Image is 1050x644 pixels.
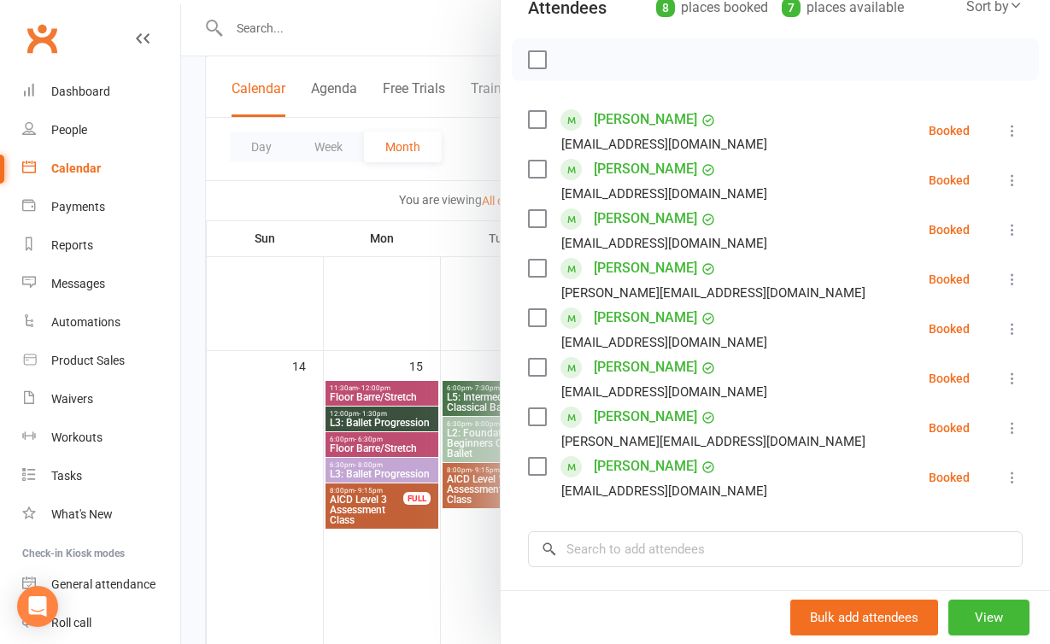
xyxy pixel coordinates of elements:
[22,342,180,380] a: Product Sales
[51,315,120,329] div: Automations
[594,304,697,331] a: [PERSON_NAME]
[51,85,110,98] div: Dashboard
[594,155,697,183] a: [PERSON_NAME]
[929,125,970,137] div: Booked
[594,205,697,232] a: [PERSON_NAME]
[22,73,180,111] a: Dashboard
[561,133,767,155] div: [EMAIL_ADDRESS][DOMAIN_NAME]
[51,354,125,367] div: Product Sales
[790,600,938,635] button: Bulk add attendees
[561,381,767,403] div: [EMAIL_ADDRESS][DOMAIN_NAME]
[22,419,180,457] a: Workouts
[22,565,180,604] a: General attendance kiosk mode
[51,277,105,290] div: Messages
[929,174,970,186] div: Booked
[929,323,970,335] div: Booked
[594,453,697,480] a: [PERSON_NAME]
[929,471,970,483] div: Booked
[929,224,970,236] div: Booked
[22,226,180,265] a: Reports
[561,232,767,255] div: [EMAIL_ADDRESS][DOMAIN_NAME]
[22,495,180,534] a: What's New
[594,354,697,381] a: [PERSON_NAME]
[594,403,697,430] a: [PERSON_NAME]
[21,17,63,60] a: Clubworx
[22,604,180,642] a: Roll call
[929,422,970,434] div: Booked
[561,430,865,453] div: [PERSON_NAME][EMAIL_ADDRESS][DOMAIN_NAME]
[561,183,767,205] div: [EMAIL_ADDRESS][DOMAIN_NAME]
[22,457,180,495] a: Tasks
[51,469,82,483] div: Tasks
[929,273,970,285] div: Booked
[51,123,87,137] div: People
[51,507,113,521] div: What's New
[51,200,105,214] div: Payments
[929,372,970,384] div: Booked
[51,577,155,591] div: General attendance
[561,480,767,502] div: [EMAIL_ADDRESS][DOMAIN_NAME]
[51,430,103,444] div: Workouts
[51,392,93,406] div: Waivers
[528,531,1023,567] input: Search to add attendees
[51,161,101,175] div: Calendar
[594,106,697,133] a: [PERSON_NAME]
[51,616,91,629] div: Roll call
[17,586,58,627] div: Open Intercom Messenger
[22,188,180,226] a: Payments
[561,331,767,354] div: [EMAIL_ADDRESS][DOMAIN_NAME]
[22,380,180,419] a: Waivers
[22,265,180,303] a: Messages
[51,238,93,252] div: Reports
[22,303,180,342] a: Automations
[561,282,865,304] div: [PERSON_NAME][EMAIL_ADDRESS][DOMAIN_NAME]
[22,111,180,149] a: People
[948,600,1029,635] button: View
[22,149,180,188] a: Calendar
[594,255,697,282] a: [PERSON_NAME]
